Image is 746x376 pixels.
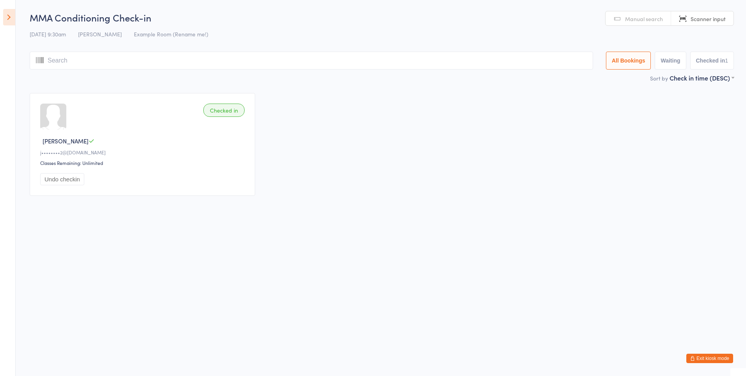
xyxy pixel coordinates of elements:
span: Manual search [625,15,663,23]
div: Checked in [203,104,245,117]
span: Example Room (Rename me!) [134,30,208,38]
button: Undo checkin [40,173,84,185]
button: All Bookings [606,52,651,70]
span: Scanner input [691,15,726,23]
span: [PERSON_NAME] [43,137,89,145]
span: [PERSON_NAME] [78,30,122,38]
input: Search [30,52,593,70]
div: 1 [725,57,728,64]
button: Exit kiosk mode [686,354,733,363]
div: j••••••••2@[DOMAIN_NAME] [40,149,247,156]
button: Waiting [655,52,686,70]
h2: MMA Conditioning Check-in [30,11,734,24]
label: Sort by [650,74,668,82]
div: Classes Remaining: Unlimited [40,159,247,166]
div: Check in time (DESC) [670,73,734,82]
button: Checked in1 [690,52,734,70]
span: [DATE] 9:30am [30,30,66,38]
